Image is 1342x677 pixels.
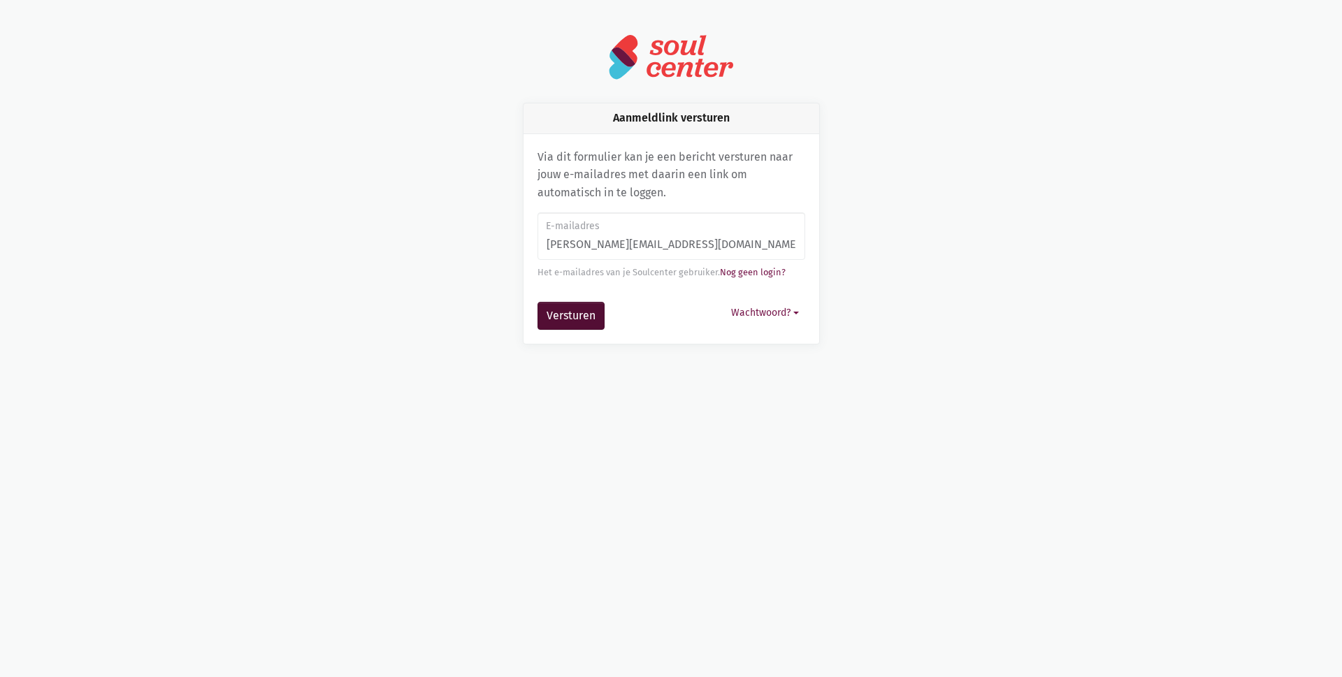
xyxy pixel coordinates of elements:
[725,302,805,323] button: Wachtwoord?
[546,219,795,234] label: E-mailadres
[537,212,805,330] form: Aanmeldlink versturen
[537,265,805,279] div: Het e-mailadres van je Soulcenter gebruiker.
[720,267,786,277] a: Nog geen login?
[608,34,734,80] img: logo-soulcenter-full.svg
[524,103,819,133] div: Aanmeldlink versturen
[537,302,605,330] button: Versturen
[537,148,805,202] p: Via dit formulier kan je een bericht versturen naar jouw e-mailadres met daarin een link om autom...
